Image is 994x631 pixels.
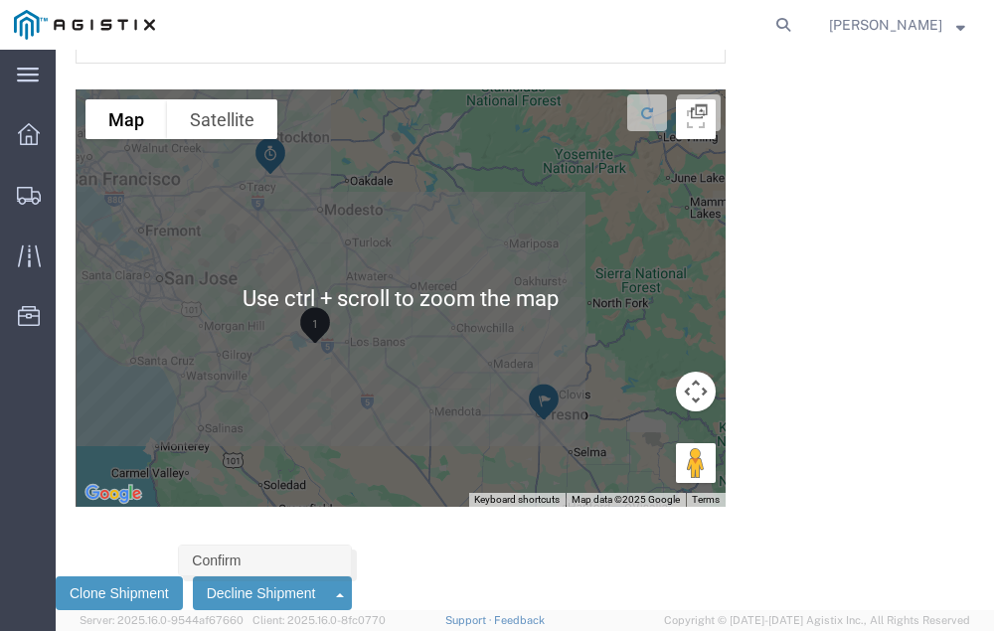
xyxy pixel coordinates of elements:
[56,50,994,610] iframe: FS Legacy Container
[14,10,155,40] img: logo
[664,612,970,629] span: Copyright © [DATE]-[DATE] Agistix Inc., All Rights Reserved
[494,614,545,626] a: Feedback
[80,614,244,626] span: Server: 2025.16.0-9544af67660
[829,14,942,36] span: Neil Coehlo
[252,614,386,626] span: Client: 2025.16.0-8fc0770
[445,614,495,626] a: Support
[828,13,966,37] button: [PERSON_NAME]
